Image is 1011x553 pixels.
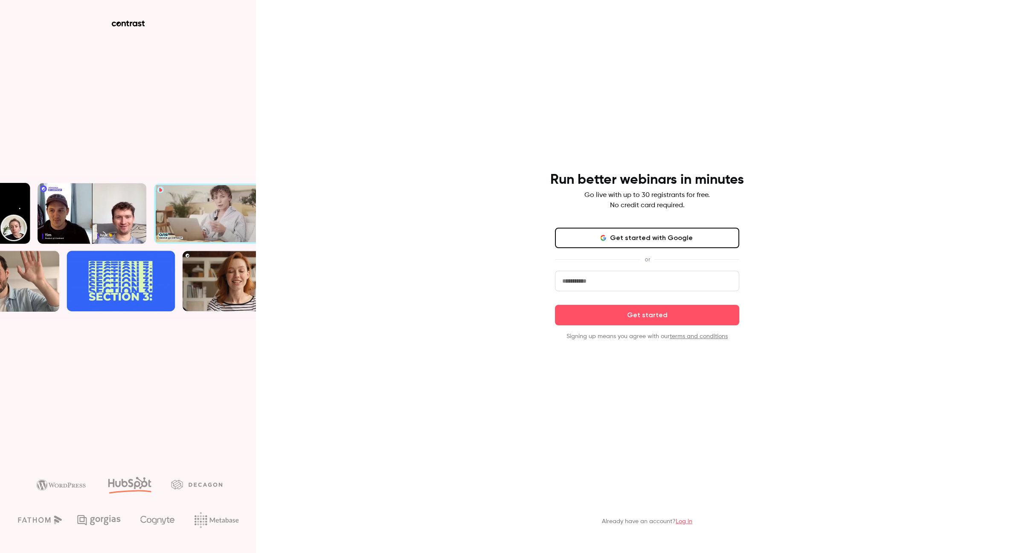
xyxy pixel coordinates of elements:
button: Get started with Google [555,228,739,248]
button: Get started [555,305,739,325]
a: Log in [676,518,692,524]
a: terms and conditions [670,333,728,339]
h4: Run better webinars in minutes [550,171,744,188]
p: Go live with up to 30 registrants for free. No credit card required. [584,190,710,211]
p: Signing up means you agree with our [555,332,739,341]
span: or [640,255,654,264]
img: decagon [171,480,222,489]
p: Already have an account? [602,517,692,526]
